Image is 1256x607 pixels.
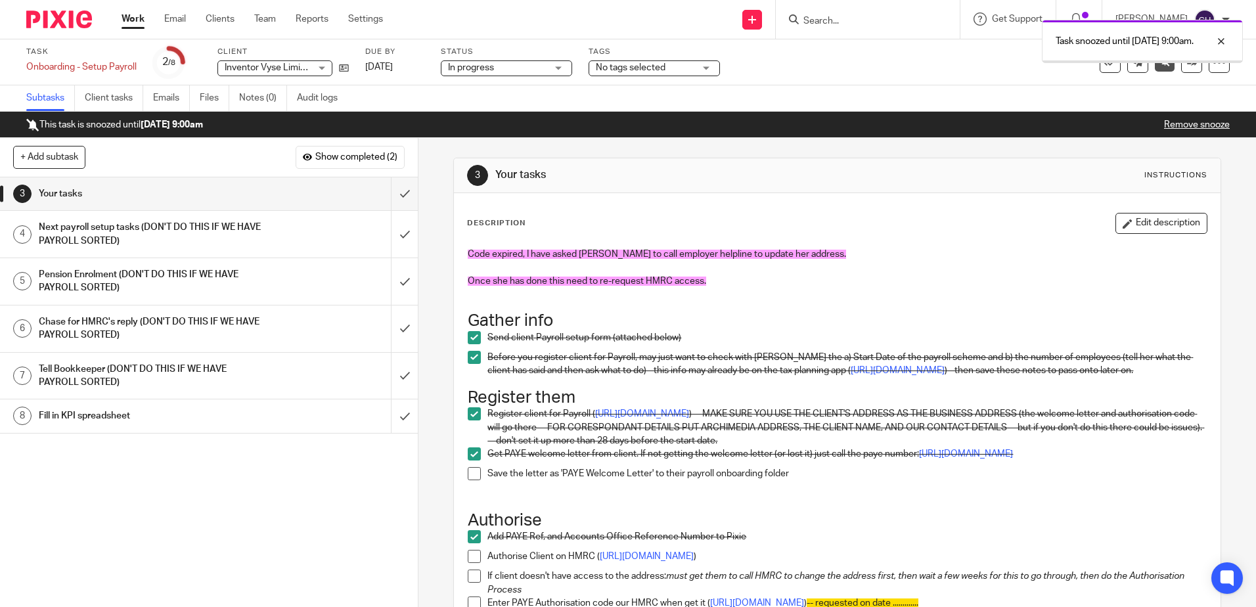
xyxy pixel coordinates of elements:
[26,60,137,74] div: Onboarding - Setup Payroll
[487,550,1206,563] p: Authorise Client on HMRC ( )
[39,265,265,298] h1: Pension Enrolment (DON'T DO THIS IF WE HAVE PAYROLL SORTED)
[162,55,175,70] div: 2
[239,85,287,111] a: Notes (0)
[39,312,265,346] h1: Chase for HMRC's reply (DON'T DO THIS IF WE HAVE PAYROLL SORTED)
[467,165,488,186] div: 3
[1164,120,1230,129] a: Remove snooze
[206,12,235,26] a: Clients
[26,11,92,28] img: Pixie
[85,85,143,111] a: Client tasks
[1056,35,1194,48] p: Task snoozed until [DATE] 9:00am.
[468,388,1206,408] h1: Register them
[217,47,349,57] label: Client
[297,85,348,111] a: Audit logs
[296,12,328,26] a: Reports
[1194,9,1215,30] img: svg%3E
[13,272,32,290] div: 5
[315,152,397,163] span: Show completed (2)
[919,449,1013,459] a: [URL][DOMAIN_NAME]
[122,12,145,26] a: Work
[26,85,75,111] a: Subtasks
[26,118,203,131] p: This task is snoozed until
[589,47,720,57] label: Tags
[39,406,265,426] h1: Fill in KPI spreadsheet
[225,63,314,72] span: Inventor Vyse Limited
[595,409,689,418] a: [URL][DOMAIN_NAME]
[365,47,424,57] label: Due by
[468,311,1206,331] h1: Gather info
[487,570,1206,596] p: If client doesn't have access to the address:
[487,530,1206,543] p: Add PAYE Ref, and Accounts Office Reference Number to Pixie
[26,47,137,57] label: Task
[448,63,494,72] span: In progress
[13,225,32,244] div: 4
[487,447,1206,461] p: Get PAYE welcome letter from client. If not getting the welcome letter (or lost it) just call the...
[487,407,1206,447] p: Register client for Payroll ( ) -- MAKE SURE YOU USE THE CLIENT'S ADDRESS AS THE BUSINESS ADDRESS...
[1144,170,1207,181] div: Instructions
[13,367,32,385] div: 7
[164,12,186,26] a: Email
[141,120,203,129] b: [DATE] 9:00am
[153,85,190,111] a: Emails
[13,185,32,203] div: 3
[487,351,1206,378] p: Before you register client for Payroll, may just want to check with [PERSON_NAME] the a) Start Da...
[441,47,572,57] label: Status
[13,319,32,338] div: 6
[468,250,846,259] span: Code expired, I have asked [PERSON_NAME] to call employer helpline to update her address.
[596,63,665,72] span: No tags selected
[296,146,405,168] button: Show completed (2)
[600,552,694,561] a: [URL][DOMAIN_NAME]
[13,146,85,168] button: + Add subtask
[1115,213,1207,234] button: Edit description
[168,59,175,66] small: /8
[487,572,1186,594] em: must get them to call HMRC to change the address first, then wait a few weeks for this to go thro...
[468,277,706,286] span: Once she has done this need to re-request HMRC access.
[348,12,383,26] a: Settings
[468,510,1206,531] h1: Authorise
[487,467,1206,480] p: Save the letter as 'PAYE Welcome Letter' to their payroll onboarding folder
[39,217,265,251] h1: Next payroll setup tasks (DON'T DO THIS IF WE HAVE PAYROLL SORTED)
[39,184,265,204] h1: Your tasks
[467,218,526,229] p: Description
[851,366,945,375] a: [URL][DOMAIN_NAME]
[200,85,229,111] a: Files
[254,12,276,26] a: Team
[487,331,1206,344] p: Send client Payroll setup form (attached below)
[39,359,265,393] h1: Tell Bookkeeper (DON'T DO THIS IF WE HAVE PAYROLL SORTED)
[13,407,32,425] div: 8
[365,62,393,72] span: [DATE]
[495,168,865,182] h1: Your tasks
